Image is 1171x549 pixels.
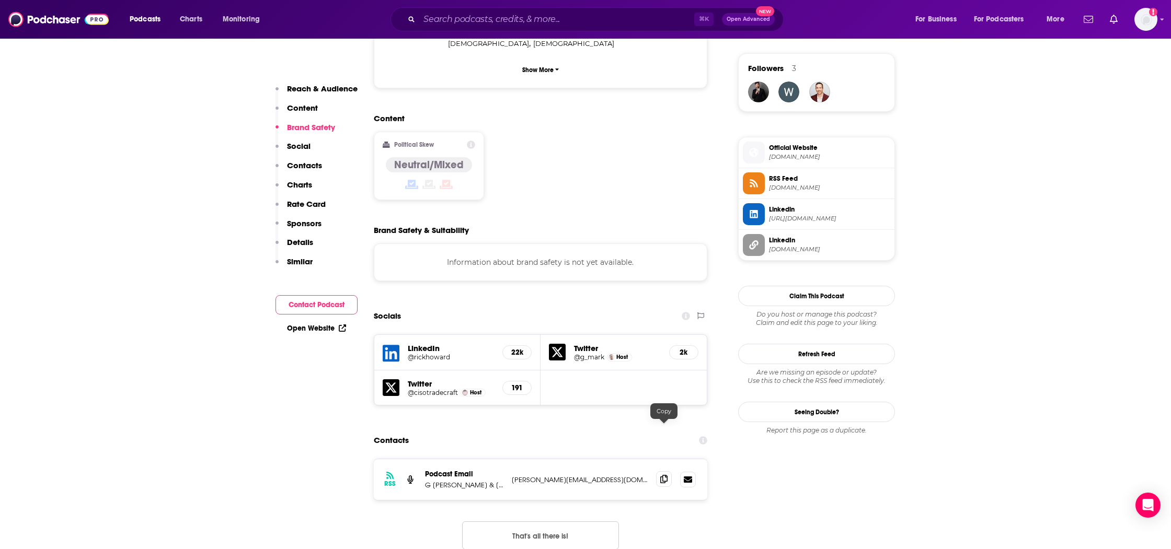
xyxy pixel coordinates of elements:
input: Search podcasts, credits, & more... [419,11,694,28]
p: Social [287,141,311,151]
button: Social [275,141,311,160]
h5: 22k [511,348,523,357]
span: app.kajabi.com [769,184,890,192]
div: Report this page as a duplicate. [738,426,895,435]
p: Content [287,103,318,113]
div: Copy [650,403,678,419]
a: RSS Feed[DOMAIN_NAME] [743,172,890,194]
button: open menu [1039,11,1077,28]
div: Are we missing an episode or update? Use this to check the RSS feed immediately. [738,368,895,385]
span: RSS Feed [769,174,890,183]
span: cisotradecraft.com [769,153,890,161]
h5: 191 [511,383,523,392]
span: For Business [915,12,957,27]
p: Contacts [287,160,322,170]
span: Official Website [769,143,890,153]
button: Rate Card [275,199,326,218]
p: [PERSON_NAME][EMAIL_ADDRESS][DOMAIN_NAME] [512,475,648,484]
img: weedloversusa [778,81,799,102]
span: Linkedin [769,205,890,214]
a: Charts [173,11,209,28]
h5: 2k [678,348,690,357]
button: Charts [275,180,312,199]
a: @rickhoward [408,353,494,361]
h2: Socials [374,306,401,326]
span: Logged in as thomaskoenig [1134,8,1157,31]
p: Similar [287,256,313,266]
img: rossayoung [809,81,830,102]
button: open menu [967,11,1039,28]
h5: Twitter [408,379,494,389]
a: @cisotradecraft [408,389,458,396]
span: For Podcasters [974,12,1024,27]
a: Seeing Double? [738,402,895,422]
img: User Profile [1134,8,1157,31]
h2: Contacts [374,430,409,450]
button: Open AdvancedNew [722,13,775,26]
p: Reach & Audience [287,84,358,94]
h2: Content [374,113,699,123]
img: Ross Young [462,390,468,395]
span: New [756,6,775,16]
p: Rate Card [287,199,326,209]
p: G [PERSON_NAME] & [PERSON_NAME] [425,481,503,489]
a: Linkedin[URL][DOMAIN_NAME] [743,203,890,225]
span: Open Advanced [727,17,770,22]
p: Show More [522,66,554,74]
h4: Neutral/Mixed [394,158,464,171]
button: open menu [908,11,970,28]
span: linkedin.com [769,246,890,253]
div: Search podcasts, credits, & more... [400,7,794,31]
svg: Add a profile image [1149,8,1157,16]
div: Information about brand safety is not yet available. [374,243,707,281]
p: Details [287,237,313,247]
button: Show profile menu [1134,8,1157,31]
a: @g_mark [574,353,604,361]
img: G. Mark Hardy [609,354,614,360]
button: Brand Safety [275,122,335,142]
button: Contact Podcast [275,295,358,314]
span: Host [470,389,481,396]
span: [DEMOGRAPHIC_DATA] [448,39,529,48]
button: Refresh Feed [738,344,895,364]
div: Claim and edit this page to your liking. [738,310,895,327]
span: Followers [748,63,784,73]
span: https://www.linkedin.com/in/rickhoward [769,215,890,223]
h5: LinkedIn [408,343,494,353]
p: Podcast Email [425,470,503,478]
div: Open Intercom Messenger [1135,493,1161,518]
h2: Political Skew [394,141,434,148]
button: Show More [383,60,698,79]
a: Show notifications dropdown [1080,10,1097,28]
span: LinkedIn [769,236,890,245]
span: More [1047,12,1064,27]
span: , [448,38,531,50]
p: Sponsors [287,218,322,228]
button: Contacts [275,160,322,180]
button: open menu [122,11,174,28]
button: Similar [275,256,313,276]
button: Sponsors [275,218,322,238]
img: Podchaser - Follow, Share and Rate Podcasts [8,9,109,29]
span: [DEMOGRAPHIC_DATA] [533,39,614,48]
button: Claim This Podcast [738,286,895,306]
span: Podcasts [130,12,160,27]
h2: Brand Safety & Suitability [374,225,469,235]
button: Content [275,103,318,122]
span: Charts [180,12,202,27]
a: Official Website[DOMAIN_NAME] [743,142,890,163]
img: JohirMia [748,81,769,102]
span: Do you host or manage this podcast? [738,310,895,319]
div: 3 [792,64,796,73]
button: Details [275,237,313,256]
a: LinkedIn[DOMAIN_NAME] [743,234,890,256]
h3: RSS [384,480,396,488]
